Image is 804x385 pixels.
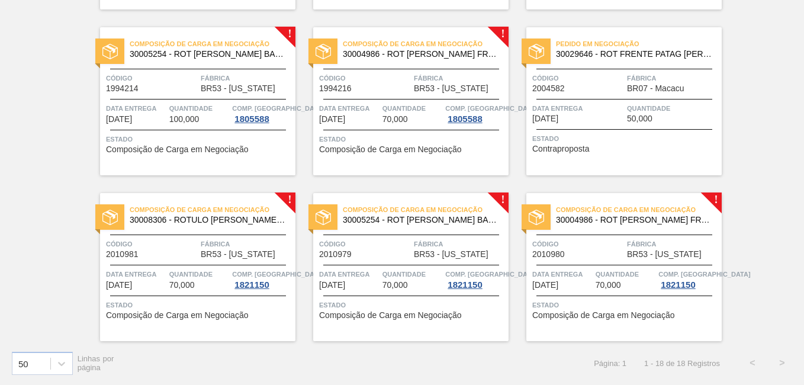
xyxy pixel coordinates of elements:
span: Status [319,133,506,145]
span: Código [532,72,624,84]
span: 30029646 - ROT FRONT PATAG WEISS 355ML NIV24 [556,50,712,59]
span: Código [106,72,198,84]
span: BR53 - Colorado [201,250,275,259]
span: Composição de Carga em Negociação [106,311,248,320]
span: 1 - 18 de 18 Registros [644,359,720,368]
span: Data entrega [532,102,624,114]
a: !estadoComposição de Carga em Negociação30004986 - ROT [PERSON_NAME] FRENTE WALS X-WALS 600ML IN6... [509,193,722,341]
div: 1805588 [232,114,271,124]
span: BR07 - Macacu [627,84,684,93]
span: Quantidade [596,268,656,280]
span: Código [106,238,198,250]
span: 30004986 - ROT BOPP FRONT WALS X-WALS 600ML IN65 [343,50,499,59]
span: BR53 - Colorado [414,250,488,259]
div: 50 [18,358,28,368]
span: Código [532,238,624,250]
span: Fábrica [201,238,292,250]
span: Fábrica [414,72,506,84]
span: 03/09/2025 [532,281,558,290]
span: Composição de Carga em Negociação [106,145,248,154]
span: 03/09/2025 [319,281,345,290]
span: 70,000 [382,281,408,290]
span: 28/08/2025 [532,114,558,123]
span: Composição de Carga em Negociação [343,38,509,50]
span: BR53 - Colorado [414,84,488,93]
span: Composição de Carga em Negociação [556,204,722,216]
span: Status [106,133,292,145]
span: Fábrica [627,72,719,84]
span: Fábrica [414,238,506,250]
span: Comp. Carga [232,102,324,114]
span: Fábrica [201,72,292,84]
span: Data entrega [532,268,593,280]
img: estado [316,44,331,59]
span: 30004986 - ROT BOPP FRONT WALS X-WALS 600ML IN65 [556,216,712,224]
span: 30005254 - ROT BOPP BACK WALS X-WALS 600ML IN65 [343,216,499,224]
span: BR53 - Colorado [627,250,702,259]
a: Comp. [GEOGRAPHIC_DATA]1821150 [445,268,506,290]
span: Composição de Carga em Negociação [532,311,674,320]
img: estado [102,210,118,225]
span: Quantidade [627,102,719,114]
span: Composição de Carga em Negociação [343,204,509,216]
a: Comp. [GEOGRAPHIC_DATA]1805588 [445,102,506,124]
span: Comp. Carga [232,268,324,280]
span: Contraproposta [532,145,590,153]
span: Pedido em Negociação [556,38,722,50]
div: 1821150 [445,280,484,290]
div: 1805588 [445,114,484,124]
a: !estadoComposição de Carga em Negociação30004986 - ROT [PERSON_NAME] FRENTE WALS X-WALS 600ML IN6... [295,27,509,175]
span: 100,000 [169,115,200,124]
span: 50,000 [627,114,652,123]
span: Linhas por página [78,354,114,372]
button: > [767,348,797,378]
span: 12/08/2025 [106,115,132,124]
button: < [738,348,767,378]
span: Composição de Carga em Negociação [130,38,295,50]
span: Status [319,299,506,311]
a: estadoPedido em Negociação30029646 - ROT FRENTE PATAG [PERSON_NAME] 355ML NIV24Código2004582Fábri... [509,27,722,175]
span: 12/08/2025 [319,115,345,124]
span: 1994216 [319,84,352,93]
img: estado [529,44,544,59]
span: Data entrega [319,268,380,280]
a: !estadoComposição de Carga em Negociação30005254 - ROT [PERSON_NAME] BACK WALS X-WALS 600ML IN65C... [82,27,295,175]
span: Fábrica [627,238,719,250]
span: 2010980 [532,250,565,259]
a: !estadoComposição de Carga em Negociação30005254 - ROT [PERSON_NAME] BACK WALS X-WALS 600ML IN65C... [295,193,509,341]
span: Código [319,72,411,84]
span: Status [532,133,719,145]
span: Quantidade [382,102,443,114]
span: BR53 - Colorado [201,84,275,93]
img: estado [102,44,118,59]
span: 2004582 [532,84,565,93]
span: 2010979 [319,250,352,259]
span: 70,000 [169,281,195,290]
span: 30008306 - ROTULO BOPP NECK WALS X-WALS 600ML [130,216,286,224]
span: Código [319,238,411,250]
span: 70,000 [596,281,621,290]
span: 03/09/2025 [106,281,132,290]
span: 30005254 - ROT BOPP BACK WALS X-WALS 600ML IN65 [130,50,286,59]
span: Composição de Carga em Negociação [319,145,461,154]
span: Página: 1 [594,359,626,368]
a: !estadoComposição de Carga em Negociação30008306 - ROTULO [PERSON_NAME] PESCOÇO WALS X-WALS 600ML... [82,193,295,341]
span: Data entrega [319,102,380,114]
span: Quantidade [169,102,230,114]
span: 2010981 [106,250,139,259]
span: Comp. Carga [445,268,537,280]
a: Comp. [GEOGRAPHIC_DATA]1805588 [232,102,292,124]
img: estado [529,210,544,225]
span: Status [106,299,292,311]
a: Comp. [GEOGRAPHIC_DATA]1821150 [658,268,719,290]
span: Composição de Carga em Negociação [319,311,461,320]
span: Quantidade [382,268,443,280]
span: Status [532,299,719,311]
span: Composição de Carga em Negociação [130,204,295,216]
span: 1994214 [106,84,139,93]
span: Quantidade [169,268,230,280]
div: 1821150 [658,280,697,290]
span: Data entrega [106,268,166,280]
span: Data entrega [106,102,166,114]
div: 1821150 [232,280,271,290]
